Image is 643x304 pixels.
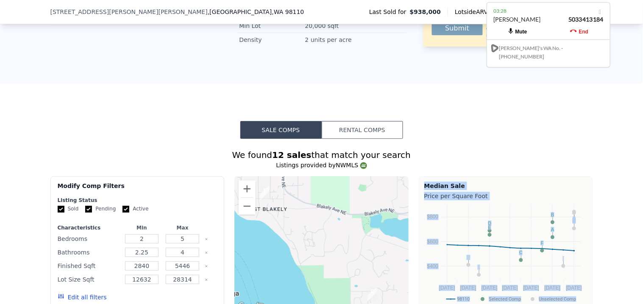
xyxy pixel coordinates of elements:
button: Clear [205,251,208,254]
text: G [467,255,470,260]
div: This site is protected by reCAPTCHA and the Google and apply. [486,20,584,38]
text: E [488,225,491,230]
div: We found that match your search [50,149,593,161]
text: [DATE] [482,285,498,291]
text: [DATE] [523,285,540,291]
div: 20,000 sqft [305,22,341,30]
strong: 12 sales [272,150,312,160]
text: 98110 [457,296,470,302]
div: 2 units per acre [305,36,354,44]
button: Sale Comps [240,121,322,139]
text: [DATE] [439,285,455,291]
div: Characteristics [58,224,120,231]
button: Zoom out [239,198,256,215]
label: Sold [58,205,79,213]
text: Unselected Comp [539,296,576,302]
div: Max [164,224,201,231]
text: D [488,221,491,226]
div: 8285 NE Beck Rd [257,183,273,204]
text: J [478,265,480,270]
div: Min [123,224,160,231]
span: , WA 98110 [272,8,304,15]
text: F [541,240,544,246]
div: Listings provided by NWMLS [50,161,593,169]
text: I [563,256,564,261]
div: Price per Square Foot [424,190,587,202]
text: H [573,218,576,224]
div: Median Sale [424,182,587,190]
text: A [551,227,554,232]
button: Rental Comps [322,121,403,139]
div: Min Lot [239,22,305,30]
span: $938,000 [410,8,441,16]
text: [DATE] [566,285,582,291]
div: Density [239,36,305,44]
text: $600 [427,239,439,245]
text: Selected Comp [489,296,521,302]
span: Lotside ARV [455,8,491,16]
text: L [573,216,576,221]
text: [DATE] [545,285,561,291]
button: Edit all filters [58,293,107,301]
div: Finished Sqft [58,260,120,272]
span: , [GEOGRAPHIC_DATA] [208,8,304,16]
div: Listing Status [58,197,217,204]
text: $400 [427,263,439,269]
button: Clear [205,278,208,282]
text: K [573,218,576,223]
span: Last Sold for [369,8,410,16]
label: Active [122,205,148,213]
label: Pending [85,205,116,213]
text: C [519,250,523,255]
text: B [551,212,554,217]
text: [DATE] [460,285,476,291]
button: Clear [205,265,208,268]
div: Lot Size Sqft [58,274,120,285]
input: Sold [58,206,64,213]
button: Clear [205,238,208,241]
div: Modify Comp Filters [58,182,217,197]
span: [STREET_ADDRESS][PERSON_NAME][PERSON_NAME] [50,8,208,16]
text: [DATE] [502,285,518,291]
div: Bathrooms [58,246,120,258]
input: Active [122,206,129,213]
input: Pending [85,206,92,213]
button: Submit [432,22,483,35]
text: $800 [427,214,439,220]
div: Bedrooms [58,233,120,245]
button: Zoom in [239,180,256,197]
img: NWMLS Logo [360,162,367,169]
